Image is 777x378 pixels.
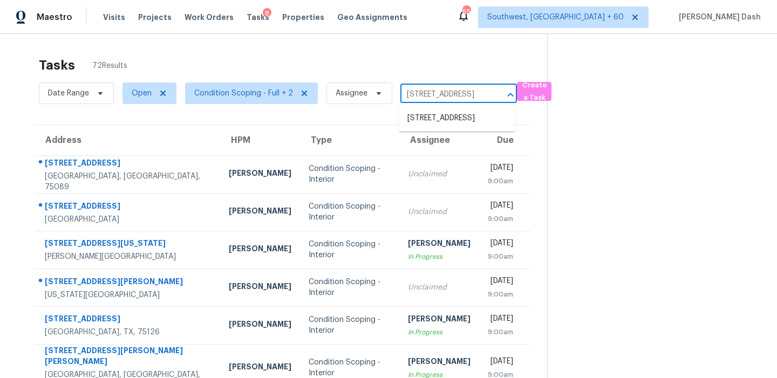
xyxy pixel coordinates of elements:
span: Projects [138,12,172,23]
div: [GEOGRAPHIC_DATA], [GEOGRAPHIC_DATA], 75089 [45,171,212,193]
span: Open [132,88,152,99]
th: HPM [220,125,300,155]
button: Close [503,87,518,102]
span: Geo Assignments [337,12,407,23]
div: Condition Scoping - Interior [309,277,391,298]
span: Tasks [247,13,269,21]
div: [PERSON_NAME] [408,313,471,327]
span: Southwest, [GEOGRAPHIC_DATA] + 60 [487,12,624,23]
input: Search by address [400,86,487,103]
div: [STREET_ADDRESS] [45,201,212,214]
th: Due [479,125,530,155]
span: Condition Scoping - Full + 2 [194,88,293,99]
th: Type [300,125,399,155]
div: In Progress [408,327,471,338]
div: [DATE] [488,356,513,369]
span: Visits [103,12,125,23]
div: [PERSON_NAME] [229,168,291,181]
div: 9:00am [488,289,513,300]
div: [PERSON_NAME] [229,205,291,219]
div: 9:00am [488,176,513,187]
div: 655 [462,6,470,17]
div: [PERSON_NAME] [408,238,471,251]
div: Condition Scoping - Interior [309,163,391,185]
div: [US_STATE][GEOGRAPHIC_DATA] [45,290,212,300]
div: [DATE] [488,200,513,214]
div: [PERSON_NAME] [229,361,291,375]
span: Work Orders [185,12,234,23]
div: [STREET_ADDRESS][US_STATE] [45,238,212,251]
div: [PERSON_NAME] [408,356,471,369]
div: [DATE] [488,162,513,176]
div: [DATE] [488,238,513,251]
div: In Progress [408,251,471,262]
div: [GEOGRAPHIC_DATA] [45,214,212,225]
div: [PERSON_NAME] [229,243,291,257]
div: [PERSON_NAME] [229,319,291,332]
th: Assignee [399,125,479,155]
th: Address [35,125,220,155]
div: 8 [263,8,271,19]
span: Maestro [37,12,72,23]
div: Unclaimed [408,169,471,180]
div: [DATE] [488,276,513,289]
div: [PERSON_NAME] [229,281,291,294]
div: 9:00am [488,214,513,224]
div: [STREET_ADDRESS] [45,157,212,171]
div: 9:00am [488,327,513,338]
div: [PERSON_NAME][GEOGRAPHIC_DATA] [45,251,212,262]
span: Create a Task [522,79,546,104]
div: Condition Scoping - Interior [309,239,391,260]
h2: Tasks [39,60,75,71]
div: Condition Scoping - Interior [309,314,391,336]
div: Condition Scoping - Interior [309,201,391,223]
div: [DATE] [488,313,513,327]
div: [STREET_ADDRESS] [45,313,212,327]
span: 72 Results [92,60,127,71]
div: [GEOGRAPHIC_DATA], TX, 75126 [45,327,212,338]
div: [STREET_ADDRESS][PERSON_NAME] [45,276,212,290]
div: 9:00am [488,251,513,262]
li: [STREET_ADDRESS] [399,109,515,127]
span: Date Range [48,88,89,99]
span: [PERSON_NAME] Dash [674,12,761,23]
div: Unclaimed [408,207,471,217]
span: Properties [282,12,324,23]
div: [STREET_ADDRESS][PERSON_NAME][PERSON_NAME] [45,345,212,369]
span: Assignee [336,88,367,99]
button: Create a Task [517,82,551,101]
div: Unclaimed [408,282,471,293]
